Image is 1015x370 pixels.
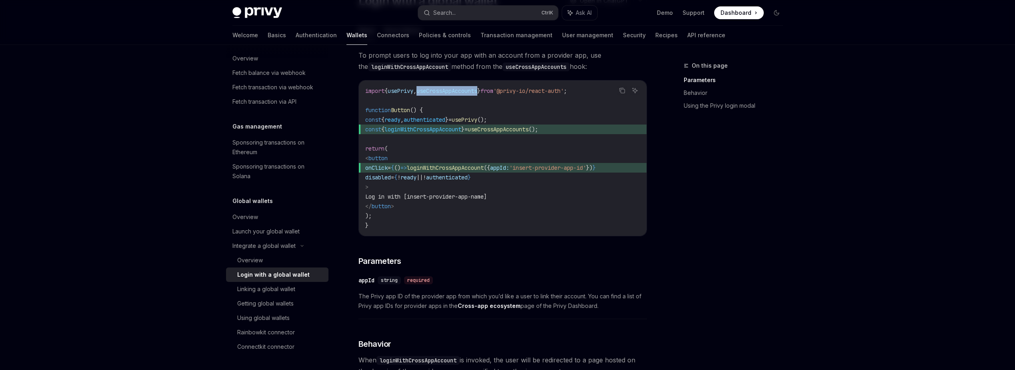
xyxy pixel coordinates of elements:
[226,95,328,109] a: Fetch transaction via API
[232,68,306,78] div: Fetch balance via webhook
[452,116,477,123] span: usePrivy
[493,87,564,95] span: '@privy-io/react-auth'
[232,138,324,157] div: Sponsoring transactions on Ethereum
[692,61,728,70] span: On this page
[721,9,751,17] span: Dashboard
[684,86,789,99] a: Behavior
[655,26,678,45] a: Recipes
[365,212,372,219] span: );
[358,255,401,267] span: Parameters
[365,174,391,181] span: disabled
[388,164,391,171] span: =
[226,340,328,354] a: Connectkit connector
[529,126,538,133] span: ();
[502,62,570,71] code: useCrossAppAccounts
[368,62,451,71] code: loginWithCrossAppAccount
[477,116,487,123] span: ();
[423,174,426,181] span: !
[346,26,367,45] a: Wallets
[237,255,263,265] div: Overview
[657,9,673,17] a: Demo
[237,342,294,352] div: Connectkit connector
[630,85,640,96] button: Ask AI
[445,116,448,123] span: }
[226,66,328,80] a: Fetch balance via webhook
[416,87,477,95] span: useCrossAppAccounts
[226,224,328,239] a: Launch your global wallet
[384,126,461,133] span: loginWithCrossAppAccount
[226,135,328,159] a: Sponsoring transactions on Ethereum
[226,253,328,267] a: Overview
[226,159,328,183] a: Sponsoring transactions on Solana
[365,164,388,171] span: onClick
[232,97,296,107] div: Fetch transaction via API
[232,196,273,206] h5: Global wallets
[714,6,764,19] a: Dashboard
[377,26,409,45] a: Connectors
[426,174,468,181] span: authenticated
[365,116,381,123] span: const
[237,270,310,280] div: Login with a global wallet
[226,80,328,95] a: Fetch transaction via webhook
[365,145,384,152] span: return
[365,203,372,210] span: </
[418,6,558,20] button: Search...CtrlK
[237,328,295,337] div: Rainbowkit connector
[232,162,324,181] div: Sponsoring transactions on Solana
[484,164,490,171] span: ({
[684,99,789,112] a: Using the Privy login modal
[593,164,596,171] span: }
[226,210,328,224] a: Overview
[623,26,646,45] a: Security
[394,174,397,181] span: {
[358,276,374,284] div: appId
[358,50,647,72] span: To prompt users to log into your app with an account from a provider app, use the method from the...
[365,126,381,133] span: const
[400,116,404,123] span: ,
[564,87,567,95] span: ;
[397,174,400,181] span: !
[384,116,400,123] span: ready
[684,74,789,86] a: Parameters
[365,193,487,200] span: Log in with [insert-provider-app-name]
[381,116,384,123] span: {
[358,338,391,350] span: Behavior
[368,155,388,162] span: button
[404,116,445,123] span: authenticated
[232,26,258,45] a: Welcome
[388,87,413,95] span: usePrivy
[268,26,286,45] a: Basics
[391,107,410,114] span: Button
[384,145,388,152] span: (
[358,292,647,311] span: The Privy app ID of the provider app from which you’d like a user to link their account. You can ...
[468,174,471,181] span: }
[541,10,553,16] span: Ctrl K
[400,174,416,181] span: ready
[365,155,368,162] span: <
[391,203,394,210] span: >
[226,51,328,66] a: Overview
[376,356,460,365] code: loginWithCrossAppAccount
[617,85,627,96] button: Copy the contents from the code block
[410,107,423,114] span: () {
[226,325,328,340] a: Rainbowkit connector
[232,54,258,63] div: Overview
[480,26,553,45] a: Transaction management
[586,164,593,171] span: })
[562,6,597,20] button: Ask AI
[237,284,295,294] div: Linking a global wallet
[419,26,471,45] a: Policies & controls
[365,107,391,114] span: function
[400,164,407,171] span: =>
[461,126,464,133] span: }
[226,282,328,296] a: Linking a global wallet
[464,126,468,133] span: =
[296,26,337,45] a: Authentication
[232,7,282,18] img: dark logo
[413,87,416,95] span: ,
[490,164,509,171] span: appId:
[480,87,493,95] span: from
[458,302,521,309] strong: Cross-app ecosystem
[683,9,705,17] a: Support
[232,212,258,222] div: Overview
